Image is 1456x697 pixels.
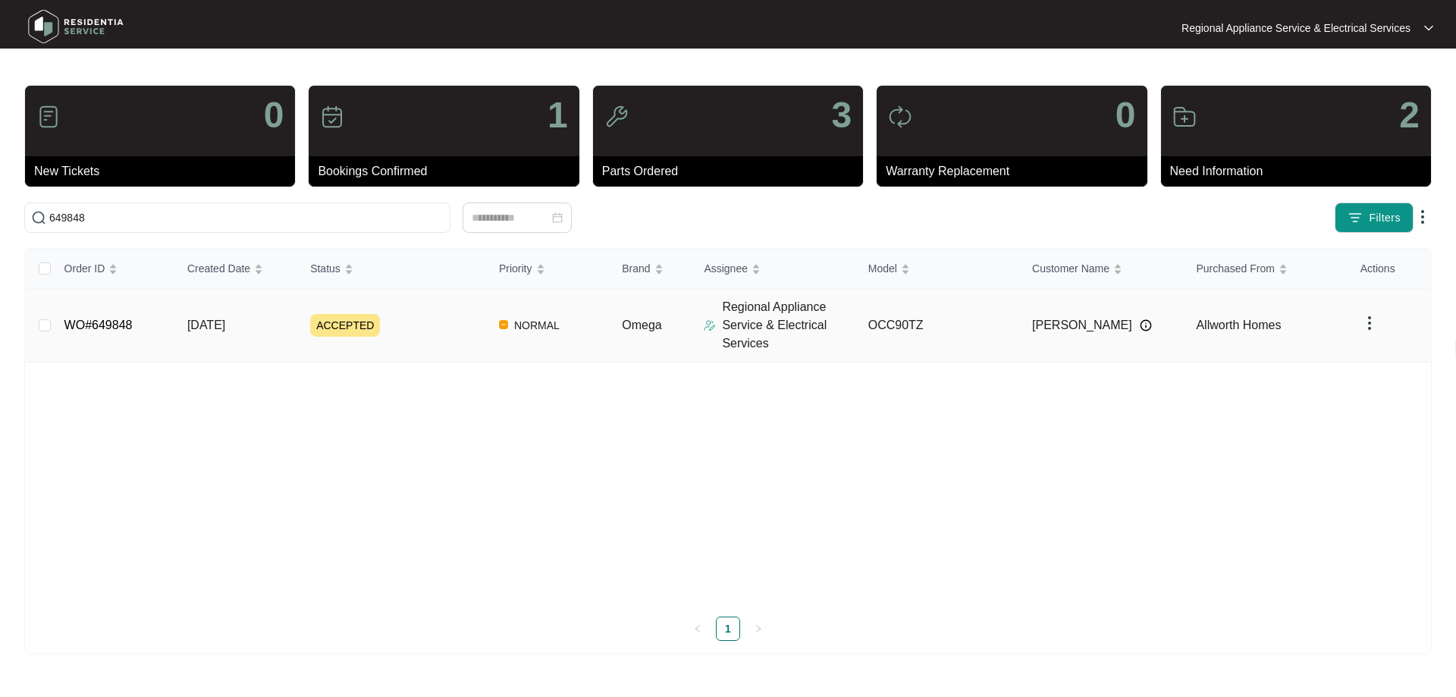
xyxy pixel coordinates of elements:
span: ACCEPTED [310,314,380,337]
p: New Tickets [34,162,295,181]
p: 1 [548,97,568,133]
th: Assignee [692,249,855,289]
th: Created Date [175,249,298,289]
th: Brand [610,249,692,289]
p: 0 [1116,97,1136,133]
p: 2 [1399,97,1420,133]
span: Assignee [704,260,748,277]
span: [DATE] [187,319,225,331]
img: icon [1172,105,1197,129]
td: OCC90TZ [856,289,1020,363]
img: dropdown arrow [1360,314,1379,332]
a: 1 [717,617,739,640]
span: Order ID [64,260,105,277]
span: NORMAL [508,316,566,334]
th: Status [298,249,487,289]
span: Customer Name [1032,260,1109,277]
p: Regional Appliance Service & Electrical Services [722,298,855,353]
button: right [746,617,770,641]
img: dropdown arrow [1414,208,1432,226]
span: Model [868,260,897,277]
span: [PERSON_NAME] [1032,316,1132,334]
img: Vercel Logo [499,320,508,329]
img: dropdown arrow [1424,24,1433,32]
li: Previous Page [686,617,710,641]
a: WO#649848 [64,319,133,331]
p: Parts Ordered [602,162,863,181]
img: filter icon [1348,210,1363,225]
p: 0 [264,97,284,133]
th: Actions [1348,249,1430,289]
span: Brand [622,260,650,277]
span: Priority [499,260,532,277]
p: Bookings Confirmed [318,162,579,181]
span: Created Date [187,260,250,277]
img: icon [888,105,912,129]
p: Warranty Replacement [886,162,1147,181]
span: Purchased From [1196,260,1274,277]
input: Search by Order Id, Assignee Name, Customer Name, Brand and Model [49,209,444,226]
span: Allworth Homes [1196,319,1281,331]
th: Priority [487,249,610,289]
span: Omega [622,319,661,331]
p: 3 [831,97,852,133]
li: 1 [716,617,740,641]
span: Filters [1369,210,1401,226]
button: filter iconFilters [1335,203,1414,233]
li: Next Page [746,617,770,641]
img: Assigner Icon [704,319,716,331]
span: Status [310,260,340,277]
th: Purchased From [1184,249,1348,289]
img: icon [36,105,61,129]
img: search-icon [31,210,46,225]
span: right [754,624,763,633]
img: Info icon [1140,319,1152,331]
img: residentia service logo [23,4,129,49]
p: Need Information [1170,162,1431,181]
th: Customer Name [1020,249,1184,289]
span: left [693,624,702,633]
th: Order ID [52,249,175,289]
button: left [686,617,710,641]
img: icon [604,105,629,129]
p: Regional Appliance Service & Electrical Services [1181,20,1410,36]
th: Model [856,249,1020,289]
img: icon [320,105,344,129]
